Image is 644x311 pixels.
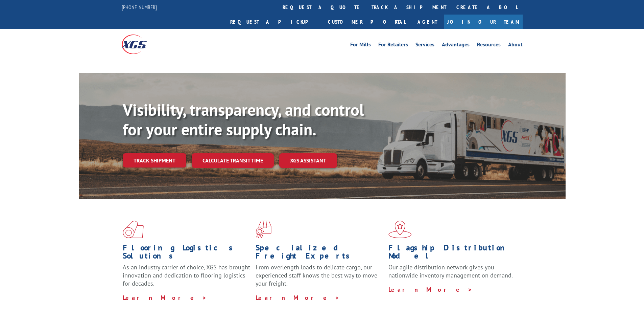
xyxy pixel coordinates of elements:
[123,221,144,238] img: xgs-icon-total-supply-chain-intelligence-red
[388,263,513,279] span: Our agile distribution network gives you nationwide inventory management on demand.
[477,42,501,49] a: Resources
[442,42,470,49] a: Advantages
[192,153,274,168] a: Calculate transit time
[323,15,411,29] a: Customer Portal
[350,42,371,49] a: For Mills
[279,153,337,168] a: XGS ASSISTANT
[256,244,383,263] h1: Specialized Freight Experts
[256,263,383,293] p: From overlength loads to delicate cargo, our experienced staff knows the best way to move your fr...
[123,153,186,168] a: Track shipment
[388,221,412,238] img: xgs-icon-flagship-distribution-model-red
[122,4,157,10] a: [PHONE_NUMBER]
[256,294,340,302] a: Learn More >
[444,15,523,29] a: Join Our Team
[508,42,523,49] a: About
[256,221,271,238] img: xgs-icon-focused-on-flooring-red
[411,15,444,29] a: Agent
[123,263,250,287] span: As an industry carrier of choice, XGS has brought innovation and dedication to flooring logistics...
[225,15,323,29] a: Request a pickup
[123,294,207,302] a: Learn More >
[388,244,516,263] h1: Flagship Distribution Model
[388,286,473,293] a: Learn More >
[123,244,251,263] h1: Flooring Logistics Solutions
[415,42,434,49] a: Services
[378,42,408,49] a: For Retailers
[123,99,364,140] b: Visibility, transparency, and control for your entire supply chain.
